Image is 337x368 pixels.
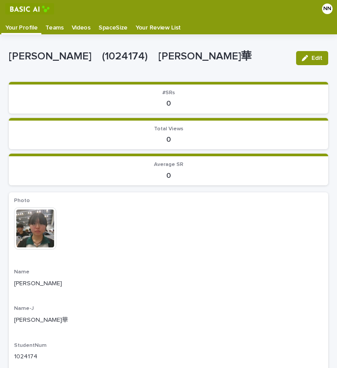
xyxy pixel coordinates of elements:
[41,18,67,34] a: Teams
[154,162,183,167] span: Average SR
[72,18,91,32] p: Videos
[311,55,322,61] span: Edit
[95,18,132,34] a: SpaceSize
[14,279,323,288] p: [PERSON_NAME]
[14,99,323,108] p: 0
[322,4,333,14] div: NN
[132,18,185,34] a: Your Review List
[68,18,95,34] a: Videos
[45,18,63,32] p: Teams
[14,352,323,361] p: 1024174
[5,18,37,32] p: Your Profile
[14,269,29,275] span: Name
[154,126,183,132] span: Total Views
[296,51,328,65] button: Edit
[14,172,323,180] p: 0
[9,50,289,63] p: [PERSON_NAME] (1024174) [PERSON_NAME]華
[14,136,323,144] p: 0
[99,18,128,32] p: SpaceSize
[14,343,47,348] span: StudentNum
[5,3,54,15] img: RtIB8pj2QQiOZo6waziI
[162,90,175,96] span: #SRs
[14,306,34,311] span: Name-J
[14,316,323,325] p: [PERSON_NAME]華
[136,18,181,32] p: Your Review List
[14,198,30,203] span: Photo
[1,18,41,33] a: Your Profile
